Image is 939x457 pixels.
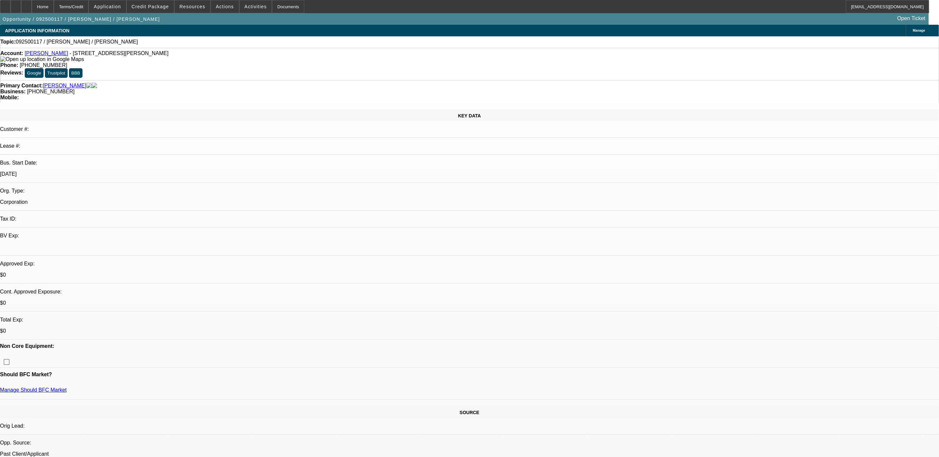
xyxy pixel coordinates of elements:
span: Credit Package [132,4,169,9]
img: facebook-icon.png [86,83,92,89]
span: Application [94,4,121,9]
button: Credit Package [127,0,174,13]
strong: Mobile: [0,95,19,100]
button: Trustpilot [45,68,67,78]
span: Opportunity / 092500117 / [PERSON_NAME] / [PERSON_NAME] [3,16,160,22]
a: Open Ticket [895,13,928,24]
span: [PHONE_NUMBER] [27,89,75,94]
button: Activities [240,0,272,13]
button: Application [89,0,126,13]
button: Google [25,68,44,78]
span: Actions [216,4,234,9]
a: View Google Maps [0,56,84,62]
span: Manage [913,29,925,32]
span: KEY DATA [458,113,481,118]
strong: Primary Contact: [0,83,43,89]
span: Resources [180,4,205,9]
button: Resources [175,0,210,13]
span: - [STREET_ADDRESS][PERSON_NAME] [70,50,169,56]
strong: Account: [0,50,23,56]
strong: Business: [0,89,25,94]
span: Activities [245,4,267,9]
span: 092500117 / [PERSON_NAME] / [PERSON_NAME] [16,39,138,45]
span: [PHONE_NUMBER] [20,62,67,68]
a: [PERSON_NAME] [43,83,86,89]
span: SOURCE [460,410,480,415]
img: linkedin-icon.png [92,83,97,89]
strong: Reviews: [0,70,23,76]
span: APPLICATION INFORMATION [5,28,69,33]
button: BBB [69,68,83,78]
a: [PERSON_NAME] [25,50,68,56]
strong: Topic: [0,39,16,45]
button: Actions [211,0,239,13]
strong: Phone: [0,62,18,68]
img: Open up location in Google Maps [0,56,84,62]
